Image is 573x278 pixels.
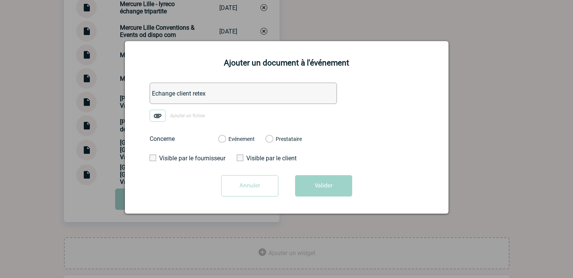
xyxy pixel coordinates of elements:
span: Ajouter un fichier [170,113,205,118]
input: Désignation [150,83,337,104]
label: Concerne [150,135,211,142]
label: Evénement [218,136,225,143]
h2: Ajouter un document à l'événement [134,58,439,67]
input: Annuler [221,175,278,197]
label: Visible par le client [237,155,307,162]
label: Visible par le fournisseur [150,155,220,162]
button: Valider [295,175,352,197]
label: Prestataire [265,136,273,143]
